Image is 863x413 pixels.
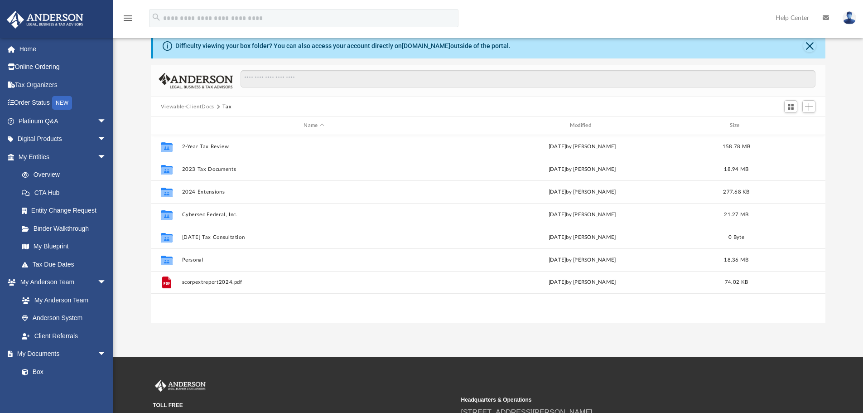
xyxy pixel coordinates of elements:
span: 18.94 MB [724,166,748,171]
button: 2024 Extensions [182,189,446,195]
span: 277.68 KB [723,189,749,194]
span: 18.36 MB [724,257,748,262]
a: My Anderson Teamarrow_drop_down [6,273,116,292]
button: Add [802,100,816,113]
span: arrow_drop_down [97,345,116,364]
a: My Blueprint [13,238,116,256]
img: User Pic [843,11,856,24]
a: My Documentsarrow_drop_down [6,345,116,363]
a: Tax Due Dates [13,255,120,273]
a: Anderson System [13,309,116,327]
img: Anderson Advisors Platinum Portal [4,11,86,29]
small: Headquarters & Operations [461,396,763,404]
span: arrow_drop_down [97,130,116,149]
a: menu [122,17,133,24]
a: Order StatusNEW [6,94,120,112]
div: grid [151,135,826,323]
a: Platinum Q&Aarrow_drop_down [6,112,120,130]
button: [DATE] Tax Consultation [182,234,446,240]
a: Online Ordering [6,58,120,76]
div: [DATE] by [PERSON_NAME] [450,256,714,264]
small: TOLL FREE [153,401,455,409]
span: 74.02 KB [725,280,748,285]
div: [DATE] by [PERSON_NAME] [450,165,714,173]
button: 2023 Tax Documents [182,166,446,172]
a: Meeting Minutes [13,381,116,399]
div: NEW [52,96,72,110]
button: Close [803,39,816,52]
i: search [151,12,161,22]
span: arrow_drop_down [97,112,116,131]
span: 21.27 MB [724,212,748,217]
div: [DATE] by [PERSON_NAME] [450,210,714,219]
div: id [758,121,822,130]
a: Box [13,363,111,381]
a: Client Referrals [13,327,116,345]
button: Personal [182,257,446,263]
a: CTA Hub [13,184,120,202]
a: Overview [13,166,120,184]
button: 2-Year Tax Review [182,144,446,150]
input: Search files and folders [241,70,815,87]
div: id [155,121,178,130]
a: Entity Change Request [13,202,120,220]
span: arrow_drop_down [97,273,116,292]
img: Anderson Advisors Platinum Portal [153,380,207,392]
span: arrow_drop_down [97,148,116,166]
div: Size [718,121,754,130]
span: 0 Byte [728,234,744,239]
button: Cybersec Federal, Inc. [182,212,446,218]
button: Switch to Grid View [784,100,798,113]
div: [DATE] by [PERSON_NAME] [450,142,714,151]
div: Name [181,121,446,130]
a: Tax Organizers [6,76,120,94]
div: [DATE] by [PERSON_NAME] [450,233,714,241]
button: Viewable-ClientDocs [161,103,214,111]
button: scorpextreport2024.pdf [182,279,446,285]
div: Difficulty viewing your box folder? You can also access your account directly on outside of the p... [175,41,511,51]
div: Modified [450,121,714,130]
span: 158.78 MB [723,144,750,149]
a: My Anderson Team [13,291,111,309]
div: [DATE] by [PERSON_NAME] [450,188,714,196]
button: Tax [222,103,231,111]
i: menu [122,13,133,24]
a: My Entitiesarrow_drop_down [6,148,120,166]
a: Home [6,40,120,58]
a: Digital Productsarrow_drop_down [6,130,120,148]
a: [DOMAIN_NAME] [402,42,450,49]
a: Binder Walkthrough [13,219,120,238]
div: [DATE] by [PERSON_NAME] [450,278,714,287]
